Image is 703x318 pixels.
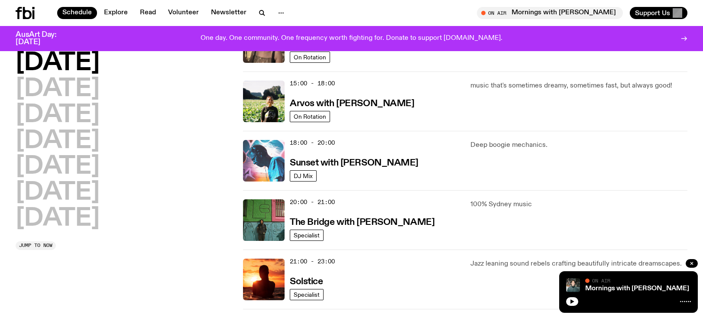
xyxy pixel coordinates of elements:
a: Volunteer [163,7,204,19]
a: Mornings with [PERSON_NAME] [585,285,689,292]
img: A girl standing in the ocean as waist level, staring into the rise of the sun. [243,259,285,300]
a: Specialist [290,230,324,241]
a: Schedule [57,7,97,19]
a: Specialist [290,289,324,300]
a: Sunset with [PERSON_NAME] [290,157,418,168]
img: Simon Caldwell stands side on, looking downwards. He has headphones on. Behind him is a brightly ... [243,140,285,182]
a: Explore [99,7,133,19]
p: music that's sometimes dreamy, sometimes fast, but always good! [470,81,687,91]
span: Support Us [635,9,670,17]
a: Arvos with [PERSON_NAME] [290,97,414,108]
a: On Rotation [290,52,330,63]
button: [DATE] [16,207,100,231]
span: On Rotation [294,113,326,120]
p: 100% Sydney music [470,199,687,210]
img: Amelia Sparke is wearing a black hoodie and pants, leaning against a blue, green and pink wall wi... [243,199,285,241]
p: Jazz leaning sound rebels crafting beautifully intricate dreamscapes. [470,259,687,269]
span: Specialist [294,291,320,298]
p: One day. One community. One frequency worth fighting for. Donate to support [DOMAIN_NAME]. [201,35,502,42]
h3: AusArt Day: [DATE] [16,31,71,46]
img: Bri is smiling and wearing a black t-shirt. She is standing in front of a lush, green field. Ther... [243,81,285,122]
a: Newsletter [206,7,252,19]
a: On Rotation [290,111,330,122]
button: On AirMornings with [PERSON_NAME] [477,7,623,19]
h3: Sunset with [PERSON_NAME] [290,159,418,168]
p: Deep boogie mechanics. [470,140,687,150]
span: 15:00 - 18:00 [290,79,335,88]
span: 18:00 - 20:00 [290,139,335,147]
img: Radio presenter Ben Hansen sits in front of a wall of photos and an fbi radio sign. Film photo. B... [566,278,580,292]
h3: Solstice [290,277,323,286]
button: [DATE] [16,181,100,205]
a: The Bridge with [PERSON_NAME] [290,216,434,227]
span: DJ Mix [294,172,313,179]
h3: The Bridge with [PERSON_NAME] [290,218,434,227]
a: Read [135,7,161,19]
button: [DATE] [16,103,100,127]
span: 20:00 - 21:00 [290,198,335,206]
button: [DATE] [16,129,100,153]
button: Jump to now [16,241,56,250]
span: Jump to now [19,243,52,248]
a: DJ Mix [290,170,317,182]
a: Solstice [290,276,323,286]
span: On Rotation [294,54,326,60]
span: 21:00 - 23:00 [290,257,335,266]
button: [DATE] [16,51,100,75]
span: On Air [592,278,610,283]
h3: Arvos with [PERSON_NAME] [290,99,414,108]
button: [DATE] [16,155,100,179]
button: [DATE] [16,77,100,101]
span: Specialist [294,232,320,238]
button: Support Us [630,7,687,19]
